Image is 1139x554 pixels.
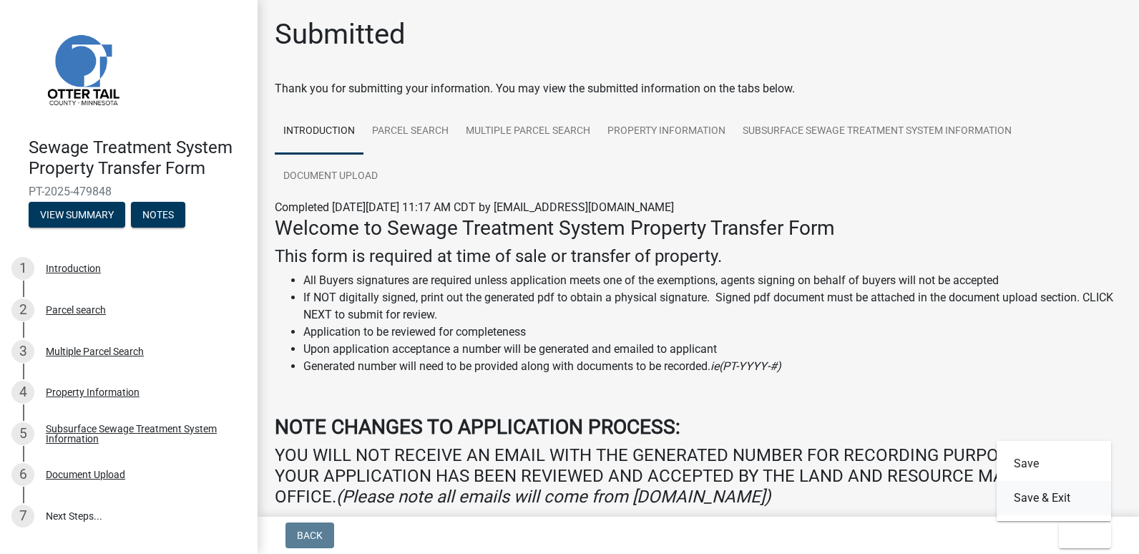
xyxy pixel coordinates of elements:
div: Multiple Parcel Search [46,346,144,356]
div: 7 [11,505,34,528]
div: Parcel search [46,305,106,315]
i: (Please note all emails will come from [DOMAIN_NAME]) [336,487,771,507]
strong: NOTE CHANGES TO APPLICATION PROCESS: [275,415,680,439]
div: Property Information [46,387,140,397]
div: Introduction [46,263,101,273]
div: 2 [11,298,34,321]
div: 5 [11,422,34,445]
a: Introduction [275,109,363,155]
a: Parcel search [363,109,457,155]
h4: This form is required at time of sale or transfer of property. [275,246,1122,267]
span: Back [297,530,323,541]
span: Exit [1070,530,1091,541]
li: Application to be reviewed for completeness [303,324,1122,341]
button: Notes [131,202,185,228]
li: If NOT digitally signed, print out the generated pdf to obtain a physical signature. Signed pdf d... [303,289,1122,324]
li: Generated number will need to be provided along with documents to be recorded. [303,358,1122,375]
button: Save & Exit [997,481,1111,515]
div: Document Upload [46,470,125,480]
button: Back [285,523,334,548]
div: Thank you for submitting your information. You may view the submitted information on the tabs below. [275,80,1122,97]
h3: Welcome to Sewage Treatment System Property Transfer Form [275,216,1122,240]
div: 1 [11,257,34,280]
div: Exit [997,441,1111,521]
span: Completed [DATE][DATE] 11:17 AM CDT by [EMAIL_ADDRESS][DOMAIN_NAME] [275,200,674,214]
a: Document Upload [275,154,386,200]
button: View Summary [29,202,125,228]
div: 3 [11,340,34,363]
a: Multiple Parcel Search [457,109,599,155]
a: Property Information [599,109,734,155]
img: Otter Tail County, Minnesota [29,15,136,122]
h4: Sewage Treatment System Property Transfer Form [29,137,246,179]
a: Subsurface Sewage Treatment System Information [734,109,1020,155]
div: Subsurface Sewage Treatment System Information [46,424,235,444]
wm-modal-confirm: Notes [131,210,185,221]
span: PT-2025-479848 [29,185,229,198]
div: 6 [11,463,34,486]
h1: Submitted [275,17,406,52]
h4: YOU WILL NOT RECEIVE AN EMAIL WITH THE GENERATED NUMBER FOR RECORDING PURPOSES UNTIL YOUR APPLICA... [275,445,1122,507]
button: Save [997,447,1111,481]
li: Upon application acceptance a number will be generated and emailed to applicant [303,341,1122,358]
button: Exit [1059,523,1111,548]
div: 4 [11,381,34,404]
i: ie(PT-YYYY-#) [710,359,781,373]
li: All Buyers signatures are required unless application meets one of the exemptions, agents signing... [303,272,1122,289]
wm-modal-confirm: Summary [29,210,125,221]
